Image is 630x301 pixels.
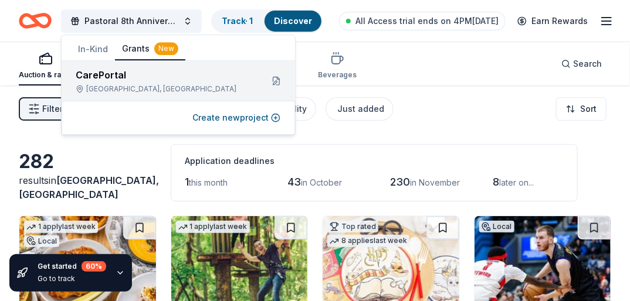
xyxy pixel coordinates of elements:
button: Search [552,52,611,76]
div: Go to track [38,274,106,283]
span: Pastoral 8th Anniversary [84,14,178,28]
div: Get started [38,261,106,272]
button: Sort [556,97,607,121]
span: Sort [580,102,597,116]
div: Local [479,221,514,232]
span: 43 [288,176,302,188]
div: Just added [337,102,384,116]
span: All Access trial ends on 4PM[DATE] [355,14,499,28]
div: Application deadlines [185,154,563,168]
div: 60 % [82,261,106,272]
div: 282 [19,150,157,173]
span: 230 [391,176,411,188]
span: this month [189,177,228,187]
span: later on... [500,177,534,187]
div: CarePortal [76,68,253,82]
a: Earn Rewards [510,11,595,32]
button: Grants [115,38,185,60]
div: results [19,173,157,201]
div: [GEOGRAPHIC_DATA], [GEOGRAPHIC_DATA] [76,84,253,94]
span: Filter [42,102,63,116]
span: Search [573,57,602,71]
a: Track· 1 [222,16,253,26]
span: in November [411,177,460,187]
div: 1 apply last week [176,221,250,233]
button: Auction & raffle [19,47,72,85]
div: Beverages [318,70,357,80]
span: in [19,175,159,200]
button: Just added [326,97,394,121]
a: Discover [274,16,312,26]
div: New [154,42,178,55]
button: Track· 1Discover [211,9,323,33]
div: 1 apply last week [24,221,98,233]
a: All Access trial ends on 4PM[DATE] [339,12,506,30]
span: [GEOGRAPHIC_DATA], [GEOGRAPHIC_DATA] [19,175,159,200]
div: Local [24,235,59,247]
a: Home [19,7,52,35]
div: 8 applies last week [327,235,409,247]
button: Beverages [318,47,357,85]
span: in October [302,177,343,187]
span: 1 [185,176,189,188]
button: In-Kind [71,39,115,60]
button: Pastoral 8th Anniversary [61,9,202,33]
button: Filter2 [19,97,72,121]
button: Create newproject [192,111,280,125]
span: 8 [493,176,500,188]
div: Top rated [327,221,378,232]
div: Auction & raffle [19,70,72,80]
